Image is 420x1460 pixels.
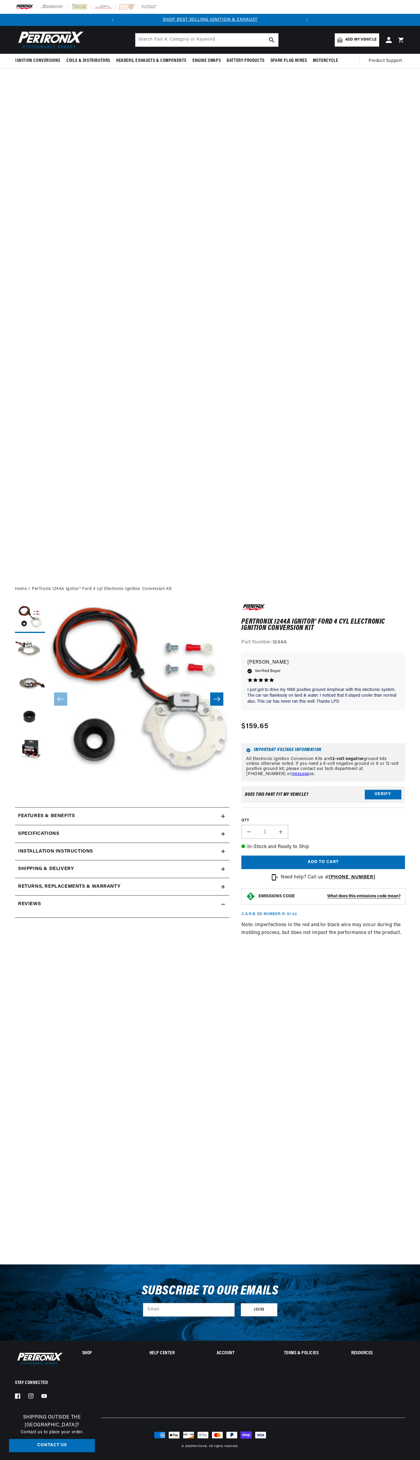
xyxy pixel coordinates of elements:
[18,812,75,820] h2: Features & Benefits
[192,58,221,64] span: Engine Swaps
[66,58,110,64] span: Coils & Distributors
[210,692,223,706] button: Slide right
[182,1445,208,1448] small: © 2025 .
[119,17,301,23] div: 1 of 2
[301,14,313,26] button: Translation missing: en.sections.announcements.next_announcement
[18,830,59,838] h2: Specifications
[258,894,400,899] button: EMISSIONS CODEWhat does this emissions code mean?
[32,586,172,592] a: PerTronix 1244A Ignitor® Ford 4 cyl Electronic Ignition Conversion Kit
[63,54,113,68] summary: Coils & Distributors
[54,692,67,706] button: Slide left
[116,58,186,64] span: Headers, Exhausts & Components
[15,586,27,592] a: Home
[265,33,278,47] button: search button
[313,58,338,64] span: Motorcycle
[351,1351,405,1355] summary: Resources
[18,883,120,891] h2: Returns, Replacements & Warranty
[258,894,295,899] strong: EMISSIONS CODE
[241,856,405,869] button: Add to cart
[241,1303,277,1317] button: Subscribe
[369,54,405,68] summary: Product Support
[281,874,375,881] p: Need help? Call us at
[246,757,400,777] p: All Electronic Ignition Conversion Kits are ground kits unless otherwise noted. If you need a 6-v...
[119,17,301,23] div: Announcement
[241,619,405,631] h1: PerTronix 1244A Ignitor® Ford 4 cyl Electronic Ignition Conversion Kit
[327,894,400,899] strong: What does this emissions code mean?
[330,757,364,761] strong: 12-volt negative
[150,1351,203,1355] summary: Help Center
[9,1414,95,1429] h3: Shipping Outside the [GEOGRAPHIC_DATA]?
[18,848,93,856] h2: Installation instructions
[241,912,297,917] p: C.A.R.B. EO Number: D-57-22
[270,58,307,64] span: Spark Plug Wires
[15,603,45,633] button: Load image 1 in gallery view
[241,639,405,646] div: Part Number:
[15,896,229,913] summary: Reviews
[135,33,278,47] input: Search Part #, Category or Keyword
[15,843,229,860] summary: Installation instructions
[9,1429,95,1436] p: Contact us to place your order.
[245,792,308,797] div: Does This part fit My vehicle?
[369,58,402,64] span: Product Support
[345,37,376,43] span: Add my vehicle
[107,14,119,26] button: Translation missing: en.sections.announcements.previous_announcement
[329,875,375,880] a: [PHONE_NUMBER]
[15,825,229,843] summary: Specifications
[246,892,255,901] img: Emissions code
[15,603,229,795] media-gallery: Gallery Viewer
[143,1303,234,1316] input: Email
[15,58,60,64] span: Ignition Conversions
[15,878,229,896] summary: Returns, Replacements & Warranty
[247,659,399,667] p: [PERSON_NAME]
[227,58,264,64] span: Battery Products
[9,1439,95,1452] a: Contact Us
[209,1445,238,1448] small: All rights reserved.
[15,808,229,825] summary: Features & Benefits
[335,33,379,47] a: Add my vehicle
[15,860,229,878] summary: Shipping & Delivery
[163,17,258,22] a: SHOP BEST SELLING IGNITION & EXHAUST
[18,865,74,873] h2: Shipping & Delivery
[15,669,45,699] button: Load image 3 in gallery view
[246,748,400,753] h6: Important Voltage Information
[241,818,405,823] label: QTY
[15,702,45,732] button: Load image 4 in gallery view
[241,603,405,1020] div: Note: Imperfections in the red and/or black wire may occur during the molding process, but does n...
[15,1380,63,1386] p: Stay Connected
[217,1351,270,1355] summary: Account
[310,54,341,68] summary: Motorcycle
[15,1351,63,1366] img: Pertronix
[142,1285,279,1297] h3: Subscribe to our emails
[82,1351,136,1355] summary: Shop
[15,586,405,592] nav: breadcrumbs
[192,1445,207,1448] a: PerTronix
[15,735,45,765] button: Load image 5 in gallery view
[365,790,401,799] button: Verify
[224,54,267,68] summary: Battery Products
[15,54,63,68] summary: Ignition Conversions
[189,54,224,68] summary: Engine Swaps
[247,687,399,705] p: I just got to drive my 1966 positive ground Amphicar with this electronic system. The car ran fla...
[113,54,189,68] summary: Headers, Exhausts & Components
[267,54,310,68] summary: Spark Plug Wires
[18,900,41,908] h2: Reviews
[241,721,268,732] span: $159.65
[15,29,84,50] img: Pertronix
[284,1351,338,1355] summary: Terms & policies
[255,668,281,674] span: Verified Buyer
[241,843,405,851] p: In-Stock and Ready to Ship
[15,636,45,666] button: Load image 2 in gallery view
[273,640,287,645] strong: 1244A
[292,772,309,776] a: message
